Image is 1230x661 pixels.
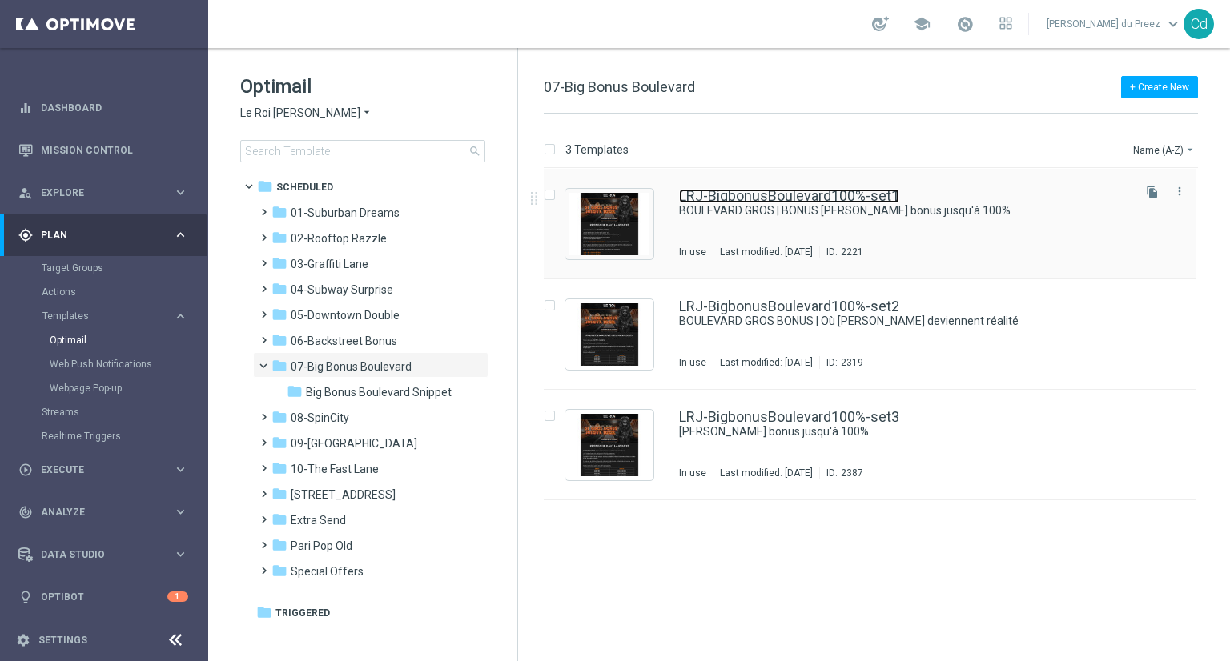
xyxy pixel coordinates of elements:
[679,299,899,314] a: LRJ-BigbonusBoulevard100%-set2
[1121,76,1198,98] button: + Create New
[528,169,1227,279] div: Press SPACE to select this row.
[173,185,188,200] i: keyboard_arrow_right
[173,309,188,324] i: keyboard_arrow_right
[42,424,207,448] div: Realtime Triggers
[42,400,207,424] div: Streams
[713,356,819,369] div: Last modified: [DATE]
[271,306,287,322] i: folder
[18,505,33,519] i: track_changes
[291,282,393,297] span: 04-Subway Surprise
[18,591,189,603] button: lightbulb Optibot 1
[275,606,330,620] span: Triggered
[679,203,1129,218] div: BOULEVARD GROS | BONUS De gros bonus jusqu'à 100%
[240,106,373,121] button: Le Roi [PERSON_NAME] arrow_drop_down
[167,591,188,602] div: 1
[50,334,167,347] a: Optimail
[18,228,173,242] div: Plan
[257,178,273,194] i: folder
[544,78,695,95] span: 07-Big Bonus Boulevard
[41,188,173,198] span: Explore
[18,463,173,477] div: Execute
[41,550,173,559] span: Data Studio
[306,385,452,399] span: Big Bonus Boulevard Snippet
[1184,143,1196,156] i: arrow_drop_down
[271,204,287,220] i: folder
[569,414,649,476] img: 2387.jpeg
[713,467,819,479] div: Last modified: [DATE]
[50,376,207,400] div: Webpage Pop-up
[18,129,188,171] div: Mission Control
[287,383,303,399] i: folder
[18,506,189,519] button: track_changes Analyze keyboard_arrow_right
[679,189,899,203] a: LRJ-BigbonusBoulevard100%-set1
[173,504,188,519] i: keyboard_arrow_right
[18,186,173,200] div: Explore
[41,575,167,618] a: Optibot
[271,230,287,246] i: folder
[528,390,1227,500] div: Press SPACE to select this row.
[42,311,157,321] span: Templates
[173,462,188,477] i: keyboard_arrow_right
[679,424,1092,439] a: [PERSON_NAME] bonus jusqu'à 100%
[360,106,373,121] i: arrow_drop_down
[41,230,173,240] span: Plan
[18,590,33,604] i: lightbulb
[1173,185,1186,198] i: more_vert
[1142,182,1163,202] button: file_copy
[271,281,287,297] i: folder
[271,511,287,527] i: folder
[18,186,33,200] i: person_search
[42,304,207,400] div: Templates
[291,308,400,322] span: 05-Downtown Double
[41,507,173,517] span: Analyze
[679,314,1129,329] div: BOULEVARD GROS BONUS | Où les rêves deviennent réalité
[565,142,629,157] p: 3 Templates
[819,246,863,258] div: ID:
[256,604,272,620] i: folder
[819,467,863,479] div: ID:
[468,145,481,158] span: search
[291,359,412,374] span: 07-Big Bonus Boulevard
[291,564,364,579] span: Special Offers
[271,255,287,271] i: folder
[42,311,173,321] div: Templates
[1045,12,1184,36] a: [PERSON_NAME] du Preezkeyboard_arrow_down
[679,467,706,479] div: In use
[1146,186,1159,198] i: file_copy
[276,180,333,194] span: Scheduled
[271,537,287,553] i: folder
[271,358,287,374] i: folder
[18,463,33,477] i: play_circle_outline
[42,262,167,274] a: Target Groups
[18,547,173,562] div: Data Studio
[42,256,207,280] div: Target Groups
[819,356,863,369] div: ID:
[291,513,346,527] span: Extra Send
[18,505,173,519] div: Analyze
[50,358,167,371] a: Web Push Notifications
[271,435,287,451] i: folder
[291,487,396,502] span: 11-The 31st Avenue
[41,465,173,475] span: Execute
[291,257,368,271] span: 03-Graffiti Lane
[841,246,863,258] div: 2221
[50,328,207,352] div: Optimail
[291,539,352,553] span: Pari Pop Old
[271,409,287,425] i: folder
[679,356,706,369] div: In use
[1172,182,1188,201] button: more_vert
[18,229,189,242] div: gps_fixed Plan keyboard_arrow_right
[291,334,397,348] span: 06-Backstreet Bonus
[271,332,287,348] i: folder
[18,463,189,476] div: play_circle_outline Execute keyboard_arrow_right
[18,548,189,561] button: Data Studio keyboard_arrow_right
[42,310,189,322] button: Templates keyboard_arrow_right
[173,547,188,562] i: keyboard_arrow_right
[569,193,649,255] img: 2221.jpeg
[18,186,189,199] button: person_search Explore keyboard_arrow_right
